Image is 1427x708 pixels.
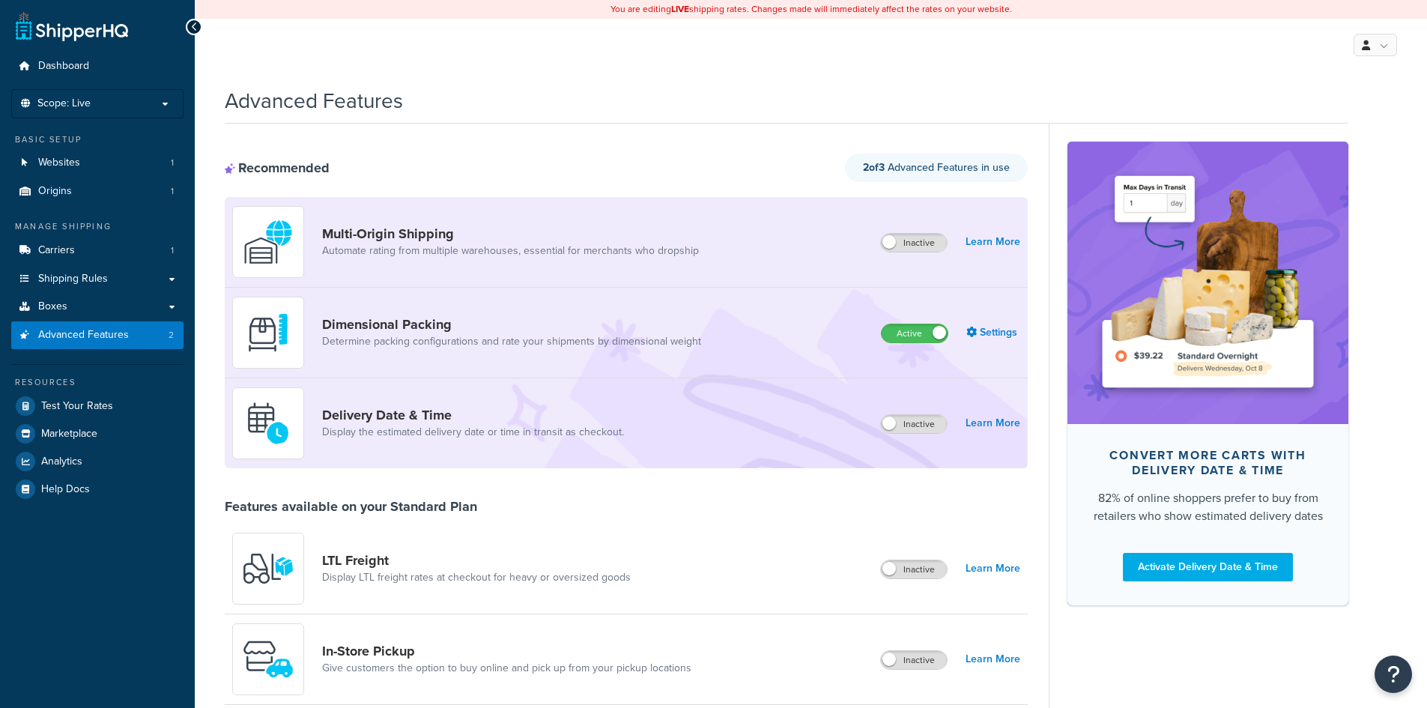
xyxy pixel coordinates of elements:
[11,133,184,146] div: Basic Setup
[322,407,624,423] a: Delivery Date & Time
[881,415,947,433] label: Inactive
[966,649,1020,670] a: Learn More
[41,456,82,468] span: Analytics
[881,560,947,578] label: Inactive
[322,643,691,659] a: In-Store Pickup
[11,321,184,349] a: Advanced Features2
[322,334,701,349] a: Determine packing configurations and rate your shipments by dimensional weight
[169,329,174,342] span: 2
[225,86,403,115] h1: Advanced Features
[11,178,184,205] a: Origins1
[11,293,184,321] a: Boxes
[671,2,689,16] b: LIVE
[41,428,97,441] span: Marketplace
[1091,489,1324,525] div: 82% of online shoppers prefer to buy from retailers who show estimated delivery dates
[171,244,174,257] span: 1
[966,322,1020,343] a: Settings
[11,420,184,447] a: Marketplace
[966,232,1020,252] a: Learn More
[225,498,477,515] div: Features available on your Standard Plan
[882,324,948,342] label: Active
[38,329,129,342] span: Advanced Features
[11,220,184,233] div: Manage Shipping
[242,397,294,450] img: gfkeb5ejjkALwAAAABJRU5ErkJggg==
[11,237,184,264] a: Carriers1
[242,542,294,595] img: y79ZsPf0fXUFUhFXDzUgf+ktZg5F2+ohG75+v3d2s1D9TjoU8PiyCIluIjV41seZevKCRuEjTPPOKHJsQcmKCXGdfprl3L4q7...
[11,178,184,205] li: Origins
[225,160,330,176] div: Recommended
[38,244,75,257] span: Carriers
[322,661,691,676] a: Give customers the option to buy online and pick up from your pickup locations
[11,376,184,389] div: Resources
[322,316,701,333] a: Dimensional Packing
[863,160,885,175] strong: 2 of 3
[41,400,113,413] span: Test Your Rates
[11,237,184,264] li: Carriers
[966,558,1020,579] a: Learn More
[38,60,89,73] span: Dashboard
[11,149,184,177] li: Websites
[38,185,72,198] span: Origins
[11,149,184,177] a: Websites1
[11,476,184,503] a: Help Docs
[1090,164,1326,401] img: feature-image-ddt-36eae7f7280da8017bfb280eaccd9c446f90b1fe08728e4019434db127062ab4.png
[966,413,1020,434] a: Learn More
[322,425,624,440] a: Display the estimated delivery date or time in transit as checkout.
[41,483,90,496] span: Help Docs
[1091,448,1324,478] div: Convert more carts with delivery date & time
[11,265,184,293] a: Shipping Rules
[38,273,108,285] span: Shipping Rules
[38,157,80,169] span: Websites
[322,243,699,258] a: Automate rating from multiple warehouses, essential for merchants who dropship
[38,300,67,313] span: Boxes
[11,52,184,80] a: Dashboard
[37,97,91,110] span: Scope: Live
[11,448,184,475] a: Analytics
[322,226,699,242] a: Multi-Origin Shipping
[1375,656,1412,693] button: Open Resource Center
[1123,553,1293,581] a: Activate Delivery Date & Time
[242,216,294,268] img: WatD5o0RtDAAAAAElFTkSuQmCC
[881,234,947,252] label: Inactive
[322,570,631,585] a: Display LTL freight rates at checkout for heavy or oversized goods
[11,393,184,420] a: Test Your Rates
[242,633,294,686] img: wfgcfpwTIucLEAAAAASUVORK5CYII=
[322,552,631,569] a: LTL Freight
[171,185,174,198] span: 1
[881,651,947,669] label: Inactive
[11,321,184,349] li: Advanced Features
[242,306,294,359] img: DTVBYsAAAAAASUVORK5CYII=
[863,160,1010,175] span: Advanced Features in use
[171,157,174,169] span: 1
